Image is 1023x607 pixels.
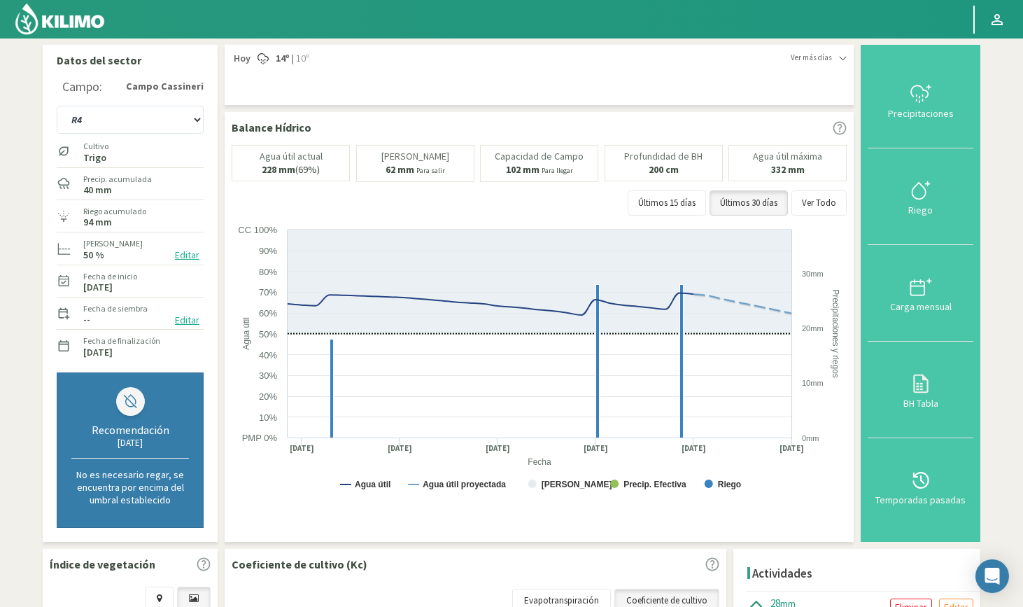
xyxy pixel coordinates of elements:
[83,283,113,292] label: [DATE]
[242,433,278,443] text: PMP 0%
[528,457,551,467] text: Fecha
[71,423,189,437] div: Recomendación
[83,153,108,162] label: Trigo
[868,342,973,438] button: BH Tabla
[83,173,152,186] label: Precip. acumulada
[649,163,679,176] b: 200 cm
[171,247,204,263] button: Editar
[292,52,294,66] span: |
[791,52,832,64] span: Ver más días
[83,302,148,315] label: Fecha de siembra
[682,443,706,454] text: [DATE]
[416,166,445,175] small: Para salir
[542,166,573,175] small: Para llegar
[83,315,90,324] label: --
[802,270,824,278] text: 30mm
[259,308,277,319] text: 60%
[232,119,311,136] p: Balance Hídrico
[868,438,973,535] button: Temporadas pasadas
[260,151,323,162] p: Agua útil actual
[868,52,973,148] button: Precipitaciones
[802,324,824,333] text: 20mm
[752,567,812,580] h4: Actividades
[241,317,251,350] text: Agua útil
[126,79,204,94] strong: Campo Cassineri
[872,495,969,505] div: Temporadas pasadas
[486,443,510,454] text: [DATE]
[872,109,969,118] div: Precipitaciones
[771,163,805,176] b: 332 mm
[259,350,277,361] text: 40%
[542,480,612,489] text: [PERSON_NAME]
[232,52,251,66] span: Hoy
[624,151,703,162] p: Profundidad de BH
[872,398,969,408] div: BH Tabla
[83,270,137,283] label: Fecha de inicio
[355,480,390,489] text: Agua útil
[710,190,788,216] button: Últimos 30 días
[388,443,412,454] text: [DATE]
[584,443,608,454] text: [DATE]
[50,556,155,573] p: Índice de vegetación
[506,163,539,176] b: 102 mm
[386,163,414,176] b: 62 mm
[262,165,320,175] p: (69%)
[294,52,309,66] span: 10º
[259,329,277,340] text: 50%
[259,246,277,256] text: 90%
[423,480,506,489] text: Agua útil proyectada
[628,190,706,216] button: Últimos 15 días
[83,237,143,250] label: [PERSON_NAME]
[872,302,969,312] div: Carga mensual
[802,434,819,442] text: 0mm
[14,2,106,36] img: Kilimo
[71,437,189,449] div: [DATE]
[623,480,686,489] text: Precip. Efectiva
[83,251,104,260] label: 50 %
[83,348,113,357] label: [DATE]
[57,52,204,69] p: Datos del sector
[259,267,277,277] text: 80%
[290,443,314,454] text: [DATE]
[495,151,584,162] p: Capacidad de Campo
[872,205,969,215] div: Riego
[779,443,804,454] text: [DATE]
[802,379,824,387] text: 10mm
[83,335,160,347] label: Fecha de finalización
[868,245,973,342] button: Carga mensual
[791,190,847,216] button: Ver Todo
[381,151,449,162] p: [PERSON_NAME]
[83,140,108,153] label: Cultivo
[259,370,277,381] text: 30%
[171,312,204,328] button: Editar
[753,151,822,162] p: Agua útil máxima
[238,225,277,235] text: CC 100%
[83,205,146,218] label: Riego acumulado
[259,412,277,423] text: 10%
[276,52,290,64] strong: 14º
[868,148,973,245] button: Riego
[232,556,367,573] p: Coeficiente de cultivo (Kc)
[975,559,1009,593] div: Open Intercom Messenger
[62,80,102,94] div: Campo:
[83,186,112,195] label: 40 mm
[83,218,112,227] label: 94 mm
[259,287,277,298] text: 70%
[262,163,295,176] b: 228 mm
[718,480,741,489] text: Riego
[71,468,189,506] p: No es necesario regar, se encuentra por encima del umbral establecido
[831,289,840,378] text: Precipitaciones y riegos
[259,391,277,402] text: 20%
